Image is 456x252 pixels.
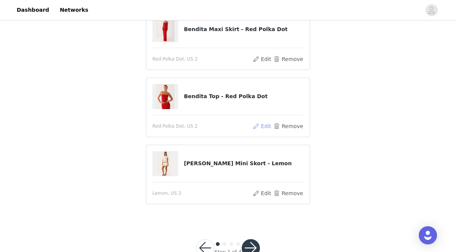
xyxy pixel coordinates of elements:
[156,151,174,176] img: Landon Mini Skort - Lemon
[428,4,435,16] div: avatar
[152,123,198,130] span: Red Polka Dot, US 2
[12,2,54,19] a: Dashboard
[156,84,174,109] img: Bendita Top - Red Polka Dot
[273,122,304,131] button: Remove
[152,56,198,63] span: Red Polka Dot, US 2
[252,189,272,198] button: Edit
[273,55,304,64] button: Remove
[156,17,174,42] img: Bendita Maxi Skirt - Red Polka Dot
[152,190,181,197] span: Lemon, US 2
[273,189,304,198] button: Remove
[55,2,93,19] a: Networks
[184,160,304,167] h4: [PERSON_NAME] Mini Skort - Lemon
[419,226,437,244] div: Open Intercom Messenger
[184,92,304,100] h4: Bendita Top - Red Polka Dot
[252,55,272,64] button: Edit
[252,122,272,131] button: Edit
[184,25,304,33] h4: Bendita Maxi Skirt - Red Polka Dot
